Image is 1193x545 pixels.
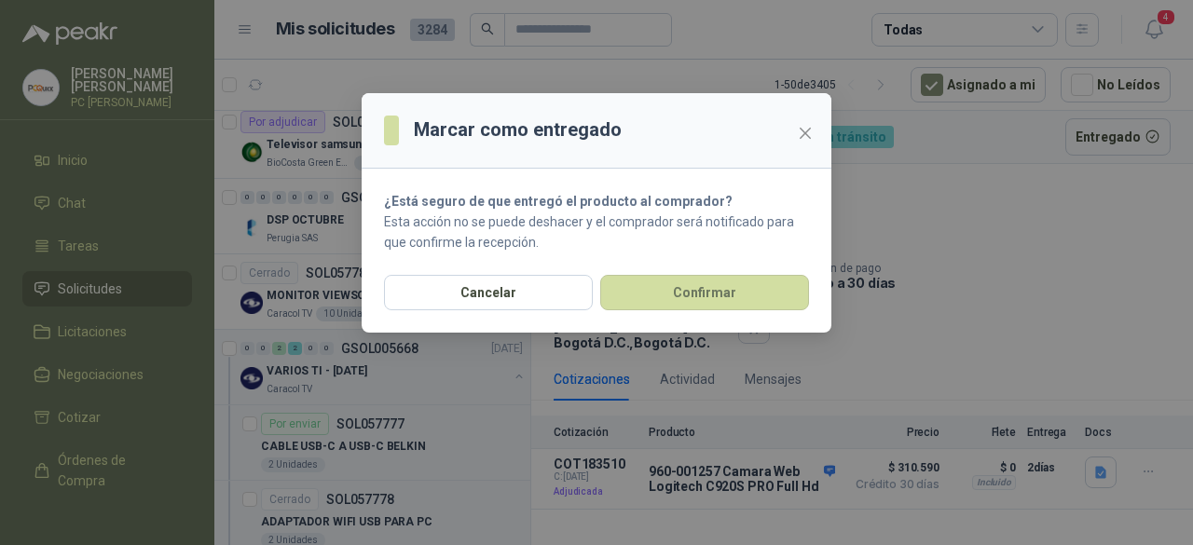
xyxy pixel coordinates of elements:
[414,116,622,144] h3: Marcar como entregado
[384,275,593,310] button: Cancelar
[384,211,809,252] p: Esta acción no se puede deshacer y el comprador será notificado para que confirme la recepción.
[600,275,809,310] button: Confirmar
[384,194,733,209] strong: ¿Está seguro de que entregó el producto al comprador?
[798,126,813,141] span: close
[790,118,820,148] button: Close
